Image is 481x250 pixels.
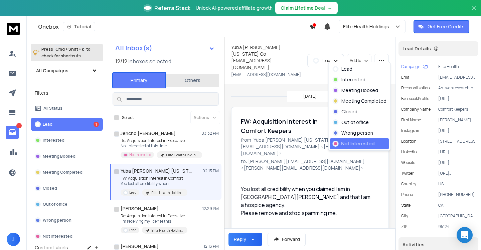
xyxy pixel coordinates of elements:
p: linkedin [401,149,417,155]
p: Closed [43,186,57,191]
p: Lead [129,228,137,233]
button: Primary [112,72,166,88]
p: to: [PERSON_NAME][EMAIL_ADDRESS][DOMAIN_NAME] <[PERSON_NAME][EMAIL_ADDRESS][DOMAIN_NAME]> [241,158,379,171]
button: Close banner [470,4,478,20]
span: J [7,233,20,246]
h1: All Inbox(s) [115,45,152,51]
p: Out of office [341,119,369,126]
h1: All Campaigns [36,67,68,74]
p: Phone [401,192,413,197]
button: Forward [268,233,306,246]
p: location [401,139,417,144]
p: Add to [350,58,361,63]
p: Elite Health Holdings - Home Care [151,228,183,233]
span: → [328,5,332,11]
p: 12:13 PM [204,244,219,249]
h1: FW: Acquisition Interest in Comfort Keepers [241,117,336,135]
p: [STREET_ADDRESS] [438,139,476,144]
span: 12 / 12 [115,57,127,65]
p: [EMAIL_ADDRESS][DOMAIN_NAME] [231,72,301,77]
p: As I was researching Comfort Keepers, I was impressed by your established hospice care services i... [438,85,476,91]
h3: Filters [31,88,103,98]
p: [URL][DOMAIN_NAME] [438,171,476,176]
div: 1 [94,122,99,127]
button: Claim Lifetime Deal [275,2,338,14]
p: Not Interested [129,152,151,157]
p: Lead Details [403,45,431,52]
h1: [PERSON_NAME] [121,205,159,212]
p: US [438,181,476,187]
p: Company Name [401,107,431,112]
p: Meeting Booked [341,87,378,94]
h1: [PERSON_NAME] [121,243,159,250]
p: Unlock AI-powered affiliate growth [196,5,273,11]
p: Not interested at this time. [121,143,201,149]
p: Elite Health Holdings [343,23,392,30]
h1: Yuba [PERSON_NAME] [US_STATE] Co [EMAIL_ADDRESS][DOMAIN_NAME] [231,44,303,71]
p: Lead [341,66,352,72]
p: City [401,213,408,219]
p: Comfort Keepers [438,107,476,112]
span: Cmd + Shift + k [54,45,85,53]
p: Out of office [43,202,67,207]
p: Twitter [401,171,414,176]
p: ZIP [401,224,407,229]
p: Not Interested [341,140,375,147]
p: [URL][DOMAIN_NAME] [438,149,476,155]
p: Meeting Booked [43,154,75,159]
span: ReferralStack [154,4,190,12]
p: Elite Health Holdings - Home Care [151,190,183,195]
p: Meeting Completed [43,170,83,175]
p: Country [401,181,416,187]
p: Instagram [401,128,421,133]
p: CA [438,203,476,208]
p: Personalization [401,85,430,91]
button: Tutorial [63,22,95,31]
p: [GEOGRAPHIC_DATA][PERSON_NAME] [438,213,476,219]
p: Wrong person [43,218,71,223]
p: Meeting Completed [341,98,386,104]
p: FW: Acquisition Interest in Comfort [121,176,187,181]
p: [URL][DOMAIN_NAME][US_STATE][PERSON_NAME] [438,160,476,165]
p: 02:13 PM [202,168,219,174]
p: from: Yuba [PERSON_NAME] [US_STATE] Co [EMAIL_ADDRESS][DOMAIN_NAME] <[EMAIL_ADDRESS][DOMAIN_NAME]> [241,137,379,157]
h3: Inboxes selected [129,57,171,65]
p: Campaign [401,64,421,69]
p: [URL][DOMAIN_NAME] [438,96,476,101]
p: 12:29 PM [202,206,219,211]
label: Select [122,115,134,120]
p: [PHONE_NUMBER] [438,192,476,197]
div: Reply [234,236,246,243]
p: Interested [43,138,64,143]
p: Get Free Credits [428,23,465,30]
p: You lost all credibility when [121,181,187,186]
p: 03:32 PM [201,131,219,136]
p: [EMAIL_ADDRESS][DOMAIN_NAME] [438,75,476,80]
div: Onebox [38,22,309,31]
p: Elite Health Holdings - Home Care [166,153,198,158]
p: State [401,203,411,208]
h1: Yuba [PERSON_NAME] [US_STATE] Co [EMAIL_ADDRESS][DOMAIN_NAME] [121,168,194,174]
p: Wrong person [341,130,373,136]
p: Press to check for shortcuts. [41,46,91,59]
p: I’m receiving my license this [121,219,187,224]
p: [URL][DOMAIN_NAME] [438,128,476,133]
button: Others [166,73,219,88]
p: Lead [322,58,330,63]
p: Not Interested [43,234,72,239]
p: Lead [43,122,52,127]
div: Open Intercom Messenger [457,227,473,243]
p: Interested [341,76,365,83]
p: All Status [43,106,62,111]
p: Lead [129,190,137,195]
p: Closed [341,108,357,115]
p: [PERSON_NAME] [438,117,476,123]
p: 95124 [438,224,476,229]
p: website [401,160,415,165]
h1: Jericho [PERSON_NAME] [121,130,176,137]
p: Re: Acquisition Interest in Executive [121,138,201,143]
p: 1 [16,123,22,128]
p: [DATE] [303,94,317,99]
p: Email [401,75,412,80]
p: Re: Acquisition Interest in Executive [121,213,187,219]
